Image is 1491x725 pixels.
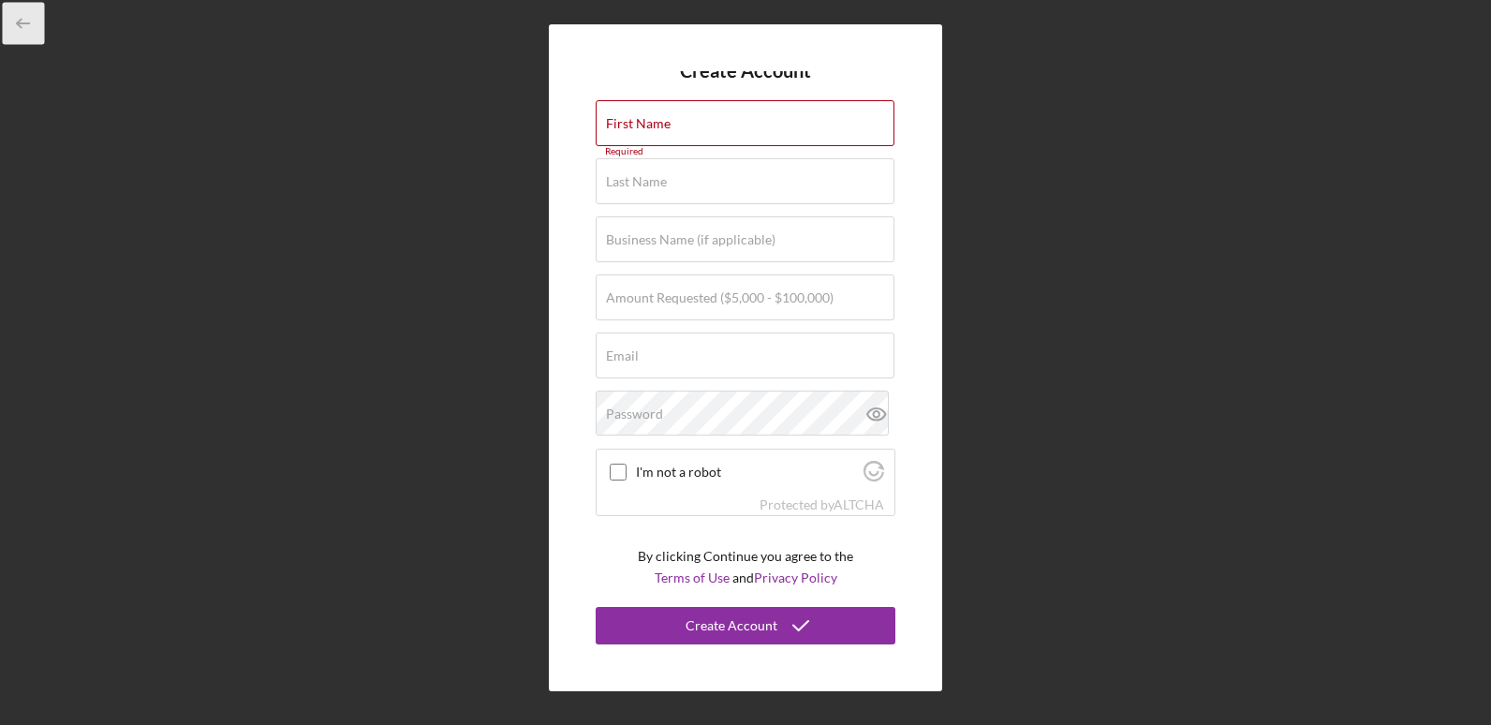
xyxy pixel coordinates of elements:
[606,407,663,422] label: Password
[596,146,895,157] div: Required
[638,546,853,588] p: By clicking Continue you agree to the and
[760,497,884,512] div: Protected by
[606,232,775,247] label: Business Name (if applicable)
[864,468,884,484] a: Visit Altcha.org
[655,570,730,585] a: Terms of Use
[606,290,834,305] label: Amount Requested ($5,000 - $100,000)
[834,496,884,512] a: Visit Altcha.org
[596,607,895,644] button: Create Account
[606,348,639,363] label: Email
[680,60,811,81] h4: Create Account
[606,116,671,131] label: First Name
[606,174,667,189] label: Last Name
[636,465,858,480] label: I'm not a robot
[686,607,777,644] div: Create Account
[754,570,837,585] a: Privacy Policy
